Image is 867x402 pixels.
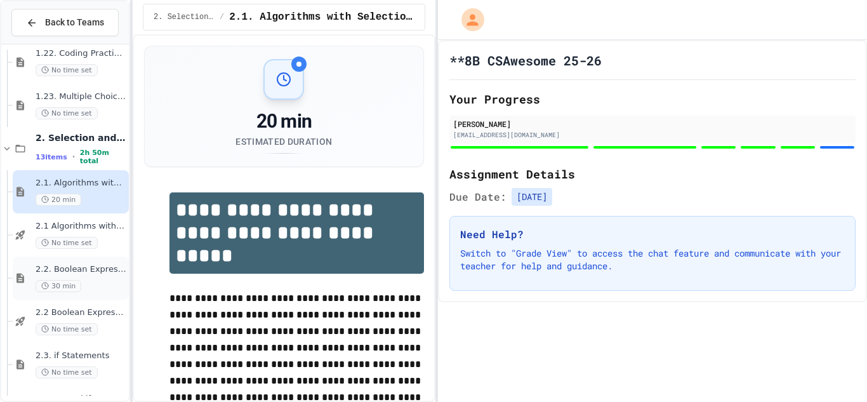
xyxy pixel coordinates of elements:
[512,188,552,206] span: [DATE]
[36,280,81,292] span: 30 min
[36,64,98,76] span: No time set
[36,153,67,161] span: 13 items
[36,48,126,59] span: 1.22. Coding Practice 1b (1.7-1.15)
[36,323,98,335] span: No time set
[36,351,126,361] span: 2.3. if Statements
[449,90,856,108] h2: Your Progress
[80,149,126,165] span: 2h 50m total
[36,194,81,206] span: 20 min
[453,118,852,130] div: [PERSON_NAME]
[36,366,98,379] span: No time set
[45,16,104,29] span: Back to Teams
[449,165,856,183] h2: Assignment Details
[11,9,119,36] button: Back to Teams
[460,227,845,242] h3: Need Help?
[154,12,215,22] span: 2. Selection and Iteration
[460,247,845,272] p: Switch to "Grade View" to access the chat feature and communicate with your teacher for help and ...
[36,107,98,119] span: No time set
[36,132,126,144] span: 2. Selection and Iteration
[36,307,126,318] span: 2.2 Boolean Expressions - Quiz
[449,189,506,204] span: Due Date:
[36,91,126,102] span: 1.23. Multiple Choice Exercises for Unit 1b (1.9-1.15)
[36,178,126,189] span: 2.1. Algorithms with Selection and Repetition
[36,221,126,232] span: 2.1 Algorithms with Selection and Repetition - Topic 2.1
[229,10,414,25] span: 2.1. Algorithms with Selection and Repetition
[36,237,98,249] span: No time set
[448,5,487,34] div: My Account
[220,12,224,22] span: /
[235,110,332,133] div: 20 min
[36,264,126,275] span: 2.2. Boolean Expressions
[453,130,852,140] div: [EMAIL_ADDRESS][DOMAIN_NAME]
[235,135,332,148] div: Estimated Duration
[449,51,602,69] h1: **8B CSAwesome 25-26
[72,152,75,162] span: •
